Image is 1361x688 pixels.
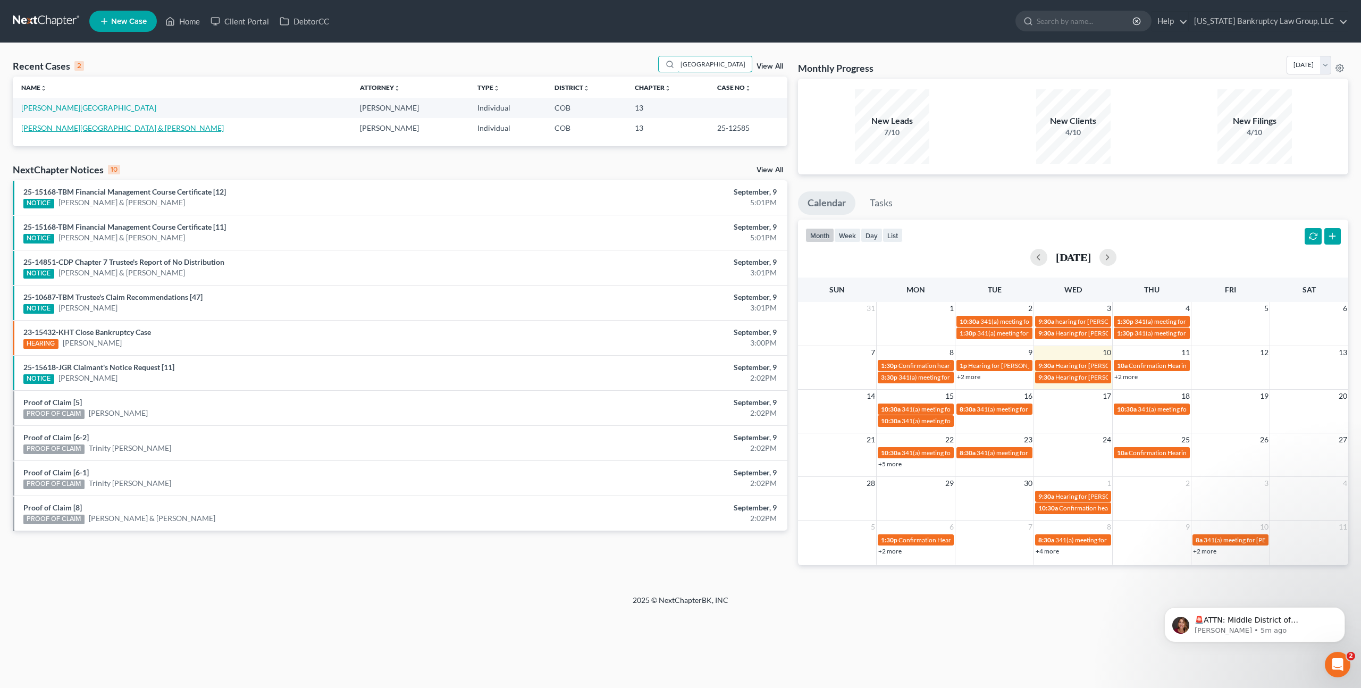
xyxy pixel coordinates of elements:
[944,477,955,490] span: 29
[881,405,901,413] span: 10:30a
[960,329,976,337] span: 1:30p
[870,521,876,533] span: 5
[1193,547,1216,555] a: +2 more
[1106,302,1112,315] span: 3
[58,197,185,208] a: [PERSON_NAME] & [PERSON_NAME]
[709,118,787,138] td: 25-12585
[377,595,984,614] div: 2025 © NextChapterBK, INC
[1036,115,1111,127] div: New Clients
[58,232,185,243] a: [PERSON_NAME] & [PERSON_NAME]
[533,197,777,208] div: 5:01PM
[1117,317,1133,325] span: 1:30p
[798,191,855,215] a: Calendar
[533,232,777,243] div: 5:01PM
[533,443,777,454] div: 2:02PM
[23,339,58,349] div: HEARING
[533,303,777,313] div: 3:01PM
[23,398,82,407] a: Proof of Claim [5]
[13,60,84,72] div: Recent Cases
[960,362,967,370] span: 1p
[23,480,85,489] div: PROOF OF CLAIM
[1204,536,1306,544] span: 341(a) meeting for [PERSON_NAME]
[898,536,1020,544] span: Confirmation Hearing for [PERSON_NAME]
[834,228,861,242] button: week
[878,547,902,555] a: +2 more
[469,118,546,138] td: Individual
[948,346,955,359] span: 8
[1117,362,1128,370] span: 10a
[866,390,876,402] span: 14
[1217,127,1292,138] div: 4/10
[906,285,925,294] span: Mon
[757,63,783,70] a: View All
[583,85,590,91] i: unfold_more
[351,118,469,138] td: [PERSON_NAME]
[677,56,752,72] input: Search by name...
[1036,547,1059,555] a: +4 more
[1102,433,1112,446] span: 24
[1180,390,1191,402] span: 18
[555,83,590,91] a: Districtunfold_more
[1037,11,1134,31] input: Search by name...
[1259,433,1270,446] span: 26
[533,478,777,489] div: 2:02PM
[902,417,1004,425] span: 341(a) meeting for [PERSON_NAME]
[89,513,215,524] a: [PERSON_NAME] & [PERSON_NAME]
[1114,373,1138,381] a: +2 more
[855,115,929,127] div: New Leads
[274,12,334,31] a: DebtorCC
[23,269,54,279] div: NOTICE
[23,503,82,512] a: Proof of Claim [8]
[23,374,54,384] div: NOTICE
[58,373,117,383] a: [PERSON_NAME]
[944,433,955,446] span: 22
[533,502,777,513] div: September, 9
[1055,373,1138,381] span: Hearing for [PERSON_NAME]
[1038,504,1058,512] span: 10:30a
[866,433,876,446] span: 21
[988,285,1002,294] span: Tue
[394,85,400,91] i: unfold_more
[533,373,777,383] div: 2:02PM
[1338,390,1348,402] span: 20
[1338,433,1348,446] span: 27
[1106,477,1112,490] span: 1
[1038,329,1054,337] span: 9:30a
[23,433,89,442] a: Proof of Claim [6-2]
[89,443,171,454] a: Trinity [PERSON_NAME]
[745,85,751,91] i: unfold_more
[23,468,89,477] a: Proof of Claim [6-1]
[1117,405,1137,413] span: 10:30a
[21,103,156,112] a: [PERSON_NAME][GEOGRAPHIC_DATA]
[23,292,203,301] a: 25-10687-TBM Trustee's Claim Recommendations [47]
[1259,390,1270,402] span: 19
[533,467,777,478] div: September, 9
[1135,317,1237,325] span: 341(a) meeting for [PERSON_NAME]
[902,449,1004,457] span: 341(a) meeting for [PERSON_NAME]
[960,405,976,413] span: 8:30a
[63,338,122,348] a: [PERSON_NAME]
[1180,433,1191,446] span: 25
[58,303,117,313] a: [PERSON_NAME]
[805,228,834,242] button: month
[948,521,955,533] span: 6
[1059,504,1180,512] span: Confirmation hearing for [PERSON_NAME]
[89,408,148,418] a: [PERSON_NAME]
[1038,492,1054,500] span: 9:30a
[968,362,1051,370] span: Hearing for [PERSON_NAME]
[757,166,783,174] a: View All
[533,327,777,338] div: September, 9
[1036,127,1111,138] div: 4/10
[855,127,929,138] div: 7/10
[798,62,873,74] h3: Monthly Progress
[883,228,903,242] button: list
[1106,521,1112,533] span: 8
[1196,536,1203,544] span: 8a
[898,362,1019,370] span: Confirmation hearing for [PERSON_NAME]
[944,390,955,402] span: 15
[546,98,626,118] td: COB
[866,477,876,490] span: 28
[1038,373,1054,381] span: 9:30a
